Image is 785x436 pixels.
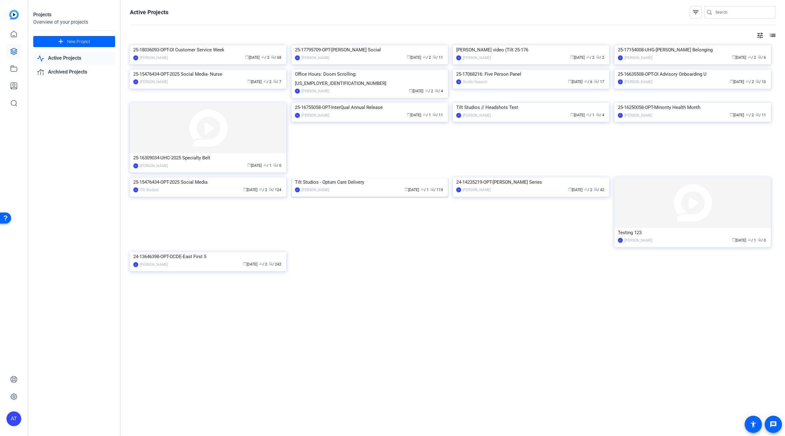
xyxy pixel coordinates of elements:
[768,32,776,39] mat-icon: list
[770,421,777,428] mat-icon: message
[133,262,138,267] div: JS
[243,262,247,266] span: calendar_today
[259,187,263,191] span: group
[245,55,249,59] span: calendar_today
[295,70,445,88] div: Office Hours: Doom Scrolling: [US_EMPLOYER_IDENTIFICATION_NUMBER]
[746,113,749,116] span: group
[130,9,168,16] h1: Active Projects
[755,79,759,83] span: radio
[133,187,138,192] div: TS
[261,55,269,60] span: / 2
[755,80,766,84] span: / 10
[405,187,408,191] span: calendar_today
[133,79,138,84] div: AT
[409,89,423,93] span: [DATE]
[243,187,247,191] span: calendar_today
[133,45,283,54] div: 25-18036093-OPT-OI Customer Service Week
[618,79,623,84] div: AT
[269,188,281,192] span: / 124
[748,55,756,60] span: / 2
[463,187,491,193] div: [PERSON_NAME]
[570,113,574,116] span: calendar_today
[301,187,329,193] div: [PERSON_NAME]
[269,262,272,266] span: radio
[758,55,766,60] span: / 6
[570,113,585,117] span: [DATE]
[140,163,168,169] div: [PERSON_NAME]
[295,103,445,112] div: 25-16755058-OPT-InterQual Annual Release
[732,55,746,60] span: [DATE]
[758,238,761,242] span: radio
[9,10,19,19] img: blue-gradient.svg
[433,55,436,59] span: radio
[618,55,623,60] div: AT
[730,79,733,83] span: calendar_today
[271,55,281,60] span: / 68
[247,163,262,168] span: [DATE]
[133,178,283,187] div: 25-15476434-OPT-2025 Social Media
[301,88,329,94] div: [PERSON_NAME]
[33,66,115,78] a: Archived Projects
[133,153,283,162] div: 25-16309034-UHC-2025 Specialty Belt
[295,113,300,118] div: AT
[140,262,168,268] div: [PERSON_NAME]
[263,79,267,83] span: group
[730,113,733,116] span: calendar_today
[273,80,281,84] span: / 7
[456,45,606,54] div: [PERSON_NAME] video (Tilt 25-176
[140,79,168,85] div: [PERSON_NAME]
[463,79,488,85] div: Studio Support
[133,70,283,79] div: 25-15476434-OPT-2025 Social Media- Nurse
[263,163,267,167] span: group
[273,163,281,168] span: / 0
[33,11,115,18] div: Projects
[732,238,746,242] span: [DATE]
[586,113,590,116] span: group
[33,18,115,26] div: Overview of your projects
[407,113,421,117] span: [DATE]
[746,113,754,117] span: / 2
[730,80,744,84] span: [DATE]
[624,237,652,243] div: [PERSON_NAME]
[748,238,756,242] span: / 1
[463,112,491,118] div: [PERSON_NAME]
[407,55,421,60] span: [DATE]
[295,178,445,187] div: Tilt Studios - Optum Care Delivery
[568,187,572,191] span: calendar_today
[273,163,277,167] span: radio
[409,89,413,92] span: calendar_today
[594,188,604,192] span: / 42
[423,113,426,116] span: group
[715,9,771,16] input: Search
[247,163,251,167] span: calendar_today
[748,55,751,59] span: group
[584,187,588,191] span: group
[133,163,138,168] div: AT
[584,79,588,83] span: group
[295,45,445,54] div: 25-17795709-OPT-[PERSON_NAME] Social
[750,421,757,428] mat-icon: accessibility
[273,79,277,83] span: radio
[618,238,623,243] div: AT
[586,55,590,59] span: group
[421,187,424,191] span: group
[732,55,735,59] span: calendar_today
[423,113,431,117] span: / 1
[425,89,433,93] span: / 2
[421,188,429,192] span: / 1
[67,38,90,45] span: New Project
[247,80,262,84] span: [DATE]
[584,188,592,192] span: / 2
[456,178,606,187] div: 24-14235219-OPT-[PERSON_NAME] Series
[433,55,443,60] span: / 11
[618,45,767,54] div: 25-17154008-UHG-[PERSON_NAME] Belonging
[271,55,275,59] span: radio
[596,55,604,60] span: / 2
[243,262,257,266] span: [DATE]
[295,55,300,60] div: AT
[586,55,594,60] span: / 2
[57,38,65,46] mat-icon: add
[433,113,436,116] span: radio
[245,55,260,60] span: [DATE]
[430,187,434,191] span: radio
